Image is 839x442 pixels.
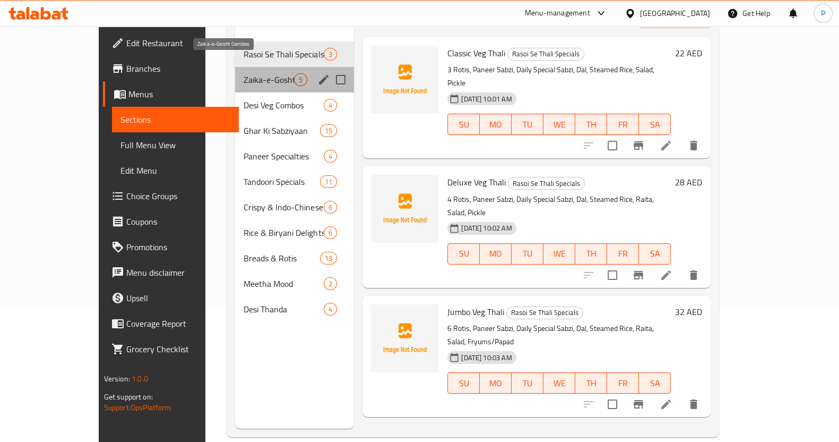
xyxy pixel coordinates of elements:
[548,376,571,391] span: WE
[235,118,354,143] div: Ghar Ki Sabziyaan15
[321,126,336,136] span: 15
[447,243,480,265] button: SU
[484,117,507,132] span: MO
[103,56,239,81] a: Branches
[548,117,571,132] span: WE
[126,37,230,49] span: Edit Restaurant
[244,73,294,86] span: Zaika-e-Gosht Combos
[512,372,543,394] button: TU
[126,343,230,355] span: Grocery Checklist
[447,193,671,219] p: 4 Rotis, Paneer Sabzi, Daily Special Sabzi, Dal, Steamed Rice, Raita, Salad, Pickle
[244,48,324,61] span: Rasoi Se Thali Specials
[452,376,475,391] span: SU
[244,124,320,137] div: Ghar Ki Sabziyaan
[244,201,324,214] span: Crispy & Indo-Chinese Snacks
[507,307,583,319] span: Rasoi Se Thali Specials
[244,252,320,265] span: Breads & Rotis
[235,271,354,296] div: Meetha Mood2
[575,243,607,265] button: TH
[126,292,230,304] span: Upsell
[457,94,516,104] span: [DATE] 10:01 AM
[601,264,624,286] span: Select to update
[543,372,575,394] button: WE
[457,353,516,363] span: [DATE] 10:03 AM
[452,246,475,261] span: SU
[235,296,354,322] div: Desi Thanda4
[103,336,239,362] a: Grocery Checklist
[103,234,239,260] a: Promotions
[324,201,337,214] div: items
[324,304,336,314] span: 4
[103,183,239,209] a: Choice Groups
[512,243,543,265] button: TU
[235,220,354,245] div: Rice & Biryani Delights6
[128,88,230,100] span: Menus
[607,114,639,135] button: FR
[324,228,336,238] span: 6
[484,376,507,391] span: MO
[611,246,635,261] span: FR
[126,62,230,75] span: Branches
[244,150,324,163] span: Paneer Specialties
[548,246,571,261] span: WE
[660,269,672,282] a: Edit menu item
[660,139,672,152] a: Edit menu item
[324,277,337,290] div: items
[316,72,332,88] button: edit
[626,392,651,417] button: Branch-specific-item
[447,114,480,135] button: SU
[480,114,512,135] button: MO
[235,67,354,92] div: Zaika-e-Gosht Combos5edit
[516,117,539,132] span: TU
[244,99,324,112] div: Desi Veg Combos
[244,303,324,316] span: Desi Thanda
[543,243,575,265] button: WE
[235,169,354,194] div: Tandoori Specials11
[104,401,171,414] a: Support.OpsPlatform
[103,209,239,234] a: Coupons
[543,114,575,135] button: WE
[601,134,624,157] span: Select to update
[324,99,337,112] div: items
[506,307,583,319] div: Rasoi Se Thali Specials
[675,304,702,319] h6: 32 AED
[103,260,239,285] a: Menu disclaimer
[235,37,354,326] nav: Menu sections
[681,392,706,417] button: delete
[320,124,337,137] div: items
[321,253,336,263] span: 13
[821,7,825,19] span: P
[447,372,480,394] button: SU
[371,175,439,243] img: Deluxe Veg Thali
[104,372,130,386] span: Version:
[643,117,667,132] span: SA
[457,223,516,233] span: [DATE] 10:02 AM
[324,151,336,161] span: 4
[244,175,320,188] span: Tandoori Specials
[447,45,505,61] span: Classic Veg Thali
[508,177,585,190] div: Rasoi Se Thali Specials
[516,376,539,391] span: TU
[607,243,639,265] button: FR
[643,376,667,391] span: SA
[235,92,354,118] div: Desi Veg Combos4
[626,262,651,288] button: Branch-specific-item
[575,372,607,394] button: TH
[579,246,603,261] span: TH
[126,215,230,228] span: Coupons
[660,398,672,411] a: Edit menu item
[480,372,512,394] button: MO
[235,143,354,169] div: Paneer Specialties4
[607,372,639,394] button: FR
[371,46,439,114] img: Classic Veg Thali
[324,279,336,289] span: 2
[104,390,153,404] span: Get support on:
[371,304,439,372] img: Jumbo Veg Thali
[132,372,148,386] span: 1.0.0
[452,117,475,132] span: SU
[681,133,706,158] button: delete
